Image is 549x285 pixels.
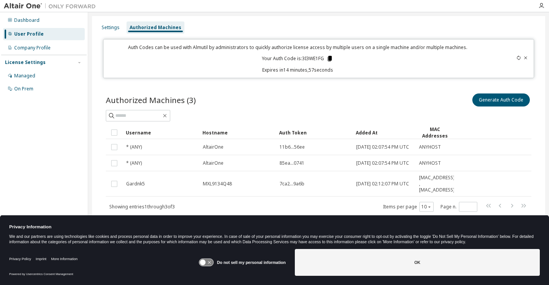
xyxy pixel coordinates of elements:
span: Authorized Machines (3) [106,95,196,105]
div: Authorized Machines [130,25,181,31]
span: ANYHOST [419,160,441,166]
div: On Prem [14,86,33,92]
span: [DATE] 02:07:54 PM UTC [356,144,409,150]
span: Page n. [441,202,477,212]
span: 11b6...56ee [279,144,305,150]
div: License Settings [5,59,46,66]
span: AltairOne [203,144,224,150]
div: Added At [356,126,413,139]
span: 7ca2...9a6b [279,181,304,187]
span: Showing entries 1 through 3 of 3 [109,203,175,210]
span: ANYHOST [419,144,441,150]
div: Managed [14,73,35,79]
span: * (ANY) [126,144,142,150]
div: Dashboard [14,17,39,23]
span: [MAC_ADDRESS] , [MAC_ADDRESS] [419,175,455,193]
span: Gardnk5 [126,181,145,187]
p: Your Auth Code is: 3I3WE1FG [262,55,333,62]
span: MXL9134Q48 [203,181,232,187]
button: Generate Auth Code [472,93,530,106]
div: Settings [102,25,120,31]
span: 85ea...0741 [279,160,304,166]
span: Items per page [383,202,434,212]
div: Hostname [202,126,273,139]
span: * (ANY) [126,160,142,166]
p: Expires in 14 minutes, 57 seconds [108,67,487,73]
img: Altair One [4,2,100,10]
div: Auth Token [279,126,350,139]
div: Username [126,126,196,139]
div: Company Profile [14,45,51,51]
div: MAC Addresses [419,126,451,139]
p: Auth Codes can be used with Almutil by administrators to quickly authorize license access by mult... [108,44,487,51]
div: User Profile [14,31,44,37]
span: [DATE] 02:07:54 PM UTC [356,160,409,166]
span: AltairOne [203,160,224,166]
button: 10 [421,204,432,210]
span: [DATE] 02:12:07 PM UTC [356,181,409,187]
